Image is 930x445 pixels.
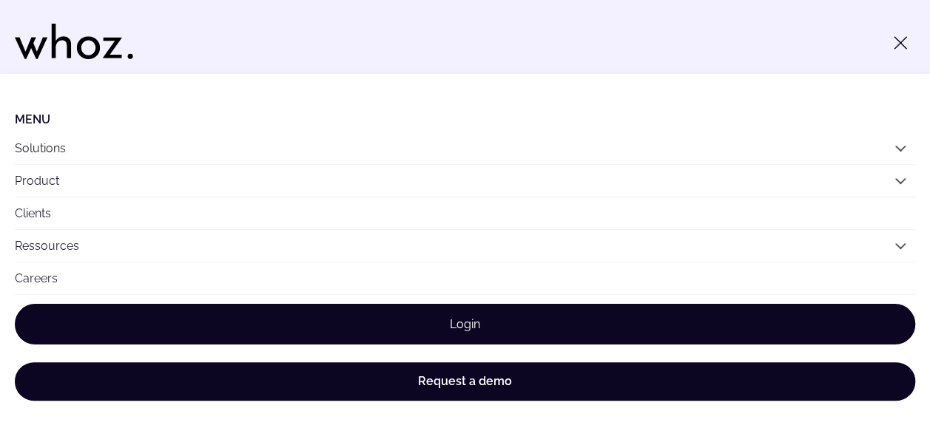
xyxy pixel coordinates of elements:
button: Ressources [15,230,915,262]
button: Solutions [15,132,915,164]
a: Login [15,304,915,344]
li: Menu [15,112,915,126]
a: Careers [15,262,915,294]
button: Toggle menu [886,28,915,58]
a: Clients [15,197,915,229]
a: Ressources [15,239,79,253]
a: Product [15,174,59,188]
a: Request a demo [15,362,915,401]
button: Product [15,165,915,197]
iframe: Chatbot [832,347,909,424]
